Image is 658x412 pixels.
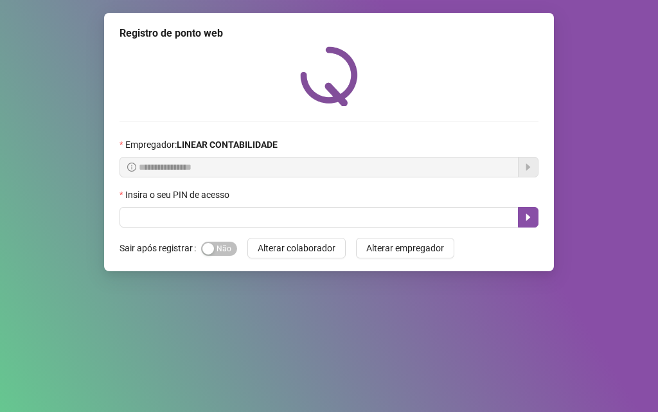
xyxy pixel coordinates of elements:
button: Alterar colaborador [247,238,346,258]
strong: LINEAR CONTABILIDADE [177,139,278,150]
span: info-circle [127,163,136,172]
span: Alterar empregador [366,241,444,255]
span: caret-right [523,212,533,222]
label: Sair após registrar [120,238,201,258]
label: Insira o seu PIN de acesso [120,188,238,202]
span: Alterar colaborador [258,241,335,255]
div: Registro de ponto web [120,26,538,41]
span: Empregador : [125,138,278,152]
img: QRPoint [300,46,358,106]
button: Alterar empregador [356,238,454,258]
